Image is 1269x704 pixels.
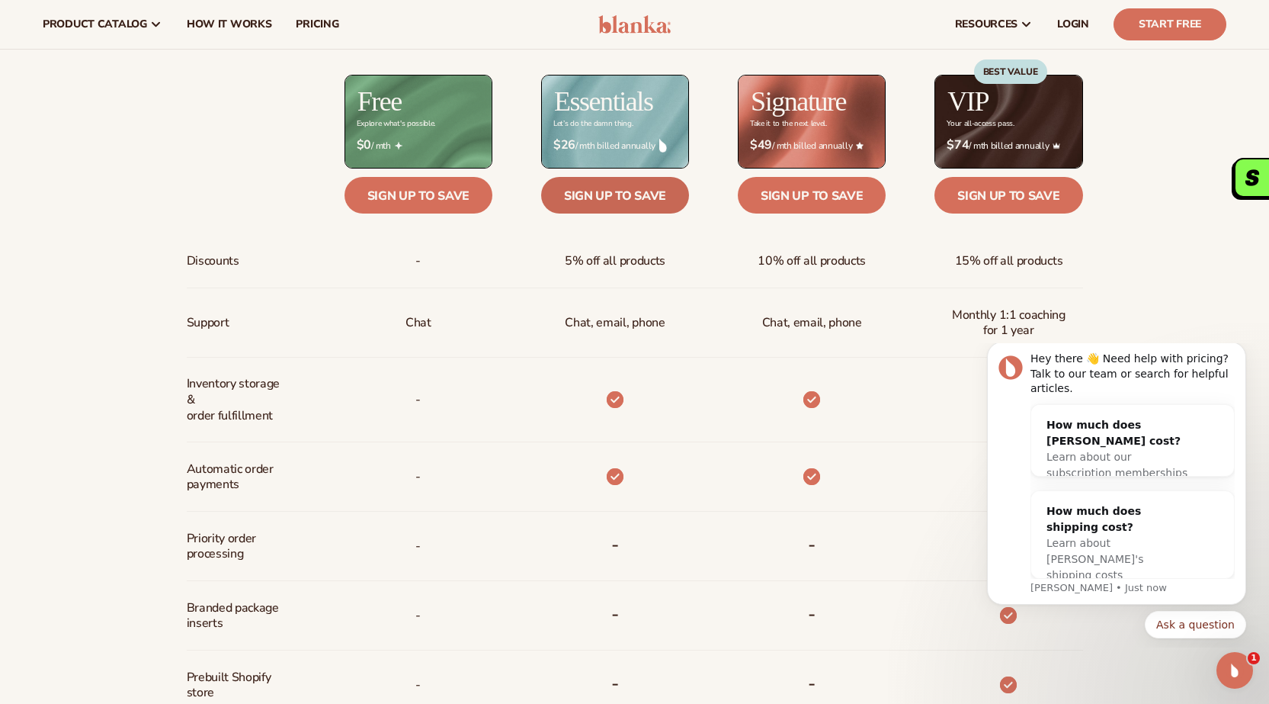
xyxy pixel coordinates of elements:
[415,602,421,630] span: -
[964,343,1269,648] iframe: Intercom notifications message
[66,8,271,53] div: Hey there 👋 Need help with pricing? Talk to our team or search for helpful articles.
[947,120,1014,128] div: Your all-access pass.
[82,160,224,192] div: How much does shipping cost?
[82,194,179,238] span: Learn about [PERSON_NAME]'s shipping costs
[66,238,271,252] p: Message from Lee, sent Just now
[758,247,866,275] span: 10% off all products
[947,138,1070,153] span: / mth billed annually
[750,120,827,128] div: Take it to the next level.
[947,301,1070,346] span: Monthly 1:1 coaching for 1 year
[565,309,665,337] p: Chat, email, phone
[553,138,575,153] strong: $26
[611,602,619,626] b: -
[1216,652,1253,689] iframe: Intercom live chat
[553,120,633,128] div: Let’s do the damn thing.
[23,268,282,295] div: Quick reply options
[659,139,667,153] img: drop.png
[187,247,239,275] span: Discounts
[187,594,288,638] span: Branded package inserts
[66,8,271,236] div: Message content
[67,62,239,150] div: How much does [PERSON_NAME] cost?Learn about our subscription memberships
[82,108,223,136] span: Learn about our subscription memberships
[67,148,239,252] div: How much does shipping cost?Learn about [PERSON_NAME]'s shipping costs
[541,177,689,214] a: Sign up to save
[738,177,886,214] a: Sign up to save
[542,76,688,168] img: Essentials_BG_9050f826-5aa9-47d9-a362-757b82c62641.jpg
[1248,652,1260,664] span: 1
[565,247,665,275] span: 5% off all products
[808,602,816,626] b: -
[1057,18,1089,31] span: LOGIN
[357,138,480,153] span: / mth
[405,309,431,337] p: Chat
[187,370,288,429] span: Inventory storage & order fulfillment
[82,74,224,106] div: How much does [PERSON_NAME] cost?
[598,15,671,34] img: logo
[34,12,59,37] img: Profile image for Lee
[762,309,862,337] span: Chat, email, phone
[808,671,816,696] b: -
[553,138,677,153] span: / mth billed annually
[947,138,969,153] strong: $74
[415,532,421,561] span: -
[611,532,619,557] b: -
[750,138,873,153] span: / mth billed annually
[395,142,402,149] img: Free_Icon_bb6e7c7e-73f8-44bd-8ed0-223ea0fc522e.png
[955,247,1063,275] span: 15% off all products
[856,142,864,149] img: Star_6.png
[296,18,338,31] span: pricing
[935,76,1082,168] img: VIP_BG_199964bd-3653-43bc-8a67-789d2d7717b9.jpg
[187,309,229,337] span: Support
[344,177,492,214] a: Sign up to save
[415,386,421,414] p: -
[415,671,421,699] span: -
[187,455,288,500] span: Automatic order payments
[934,177,1082,214] a: Sign up to save
[415,463,421,491] span: -
[750,138,772,153] strong: $49
[181,268,282,295] button: Quick reply: Ask a question
[947,88,989,115] h2: VIP
[1114,8,1226,40] a: Start Free
[357,88,402,115] h2: Free
[1053,142,1060,149] img: Crown_2d87c031-1b5a-4345-8312-a4356ddcde98.png
[187,525,288,569] span: Priority order processing
[751,88,846,115] h2: Signature
[955,18,1017,31] span: resources
[345,76,492,168] img: free_bg.png
[611,671,619,696] b: -
[974,59,1047,84] div: BEST VALUE
[187,18,272,31] span: How It Works
[357,120,435,128] div: Explore what's possible.
[43,18,147,31] span: product catalog
[739,76,885,168] img: Signature_BG_eeb718c8-65ac-49e3-a4e5-327c6aa73146.jpg
[554,88,653,115] h2: Essentials
[415,247,421,275] span: -
[808,532,816,557] b: -
[357,138,371,153] strong: $0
